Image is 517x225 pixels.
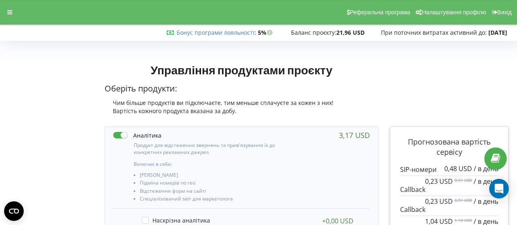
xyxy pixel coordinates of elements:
p: Включає в себе: [134,160,293,167]
p: Прогнозована вартість сервісу [400,137,498,158]
span: 0,23 USD [425,197,453,206]
p: SIP-номери [400,165,498,174]
span: : [177,29,256,36]
p: Callback [400,178,498,194]
li: Спеціалізований звіт для маркетолога [140,196,293,204]
p: Callback [400,198,498,214]
span: При поточних витратах активний до: [381,29,487,36]
p: Продукт для відстеження звернень та прив'язування їх до конкретних рекламних джерел. [134,142,293,156]
span: Налаштування профілю [422,9,486,16]
div: Вартість кожного продукта вказана за добу. [105,107,379,115]
sup: 0,91 USD [454,197,472,203]
span: 0,48 USD [444,164,472,173]
label: Наскрізна аналітика [142,217,210,224]
button: Open CMP widget [4,201,24,221]
span: Реферальна програма [350,9,410,16]
span: 0,23 USD [425,177,453,186]
li: Підміна номерів по гео [140,180,293,188]
label: Аналітика [113,131,161,140]
div: 3,17 USD [339,131,370,139]
p: Оберіть продукти: [105,83,379,95]
li: [PERSON_NAME] [140,172,293,180]
span: Вихід [497,9,512,16]
strong: [DATE] [488,29,507,36]
div: +0,00 USD [322,217,354,225]
li: Відстеження форм на сайті [140,188,293,196]
strong: 21,96 USD [336,29,365,36]
sup: 1,10 USD [454,217,472,223]
span: Баланс проєкту: [291,29,336,36]
sup: 0,91 USD [454,177,472,183]
h1: Управління продуктами проєкту [105,62,379,77]
div: Open Intercom Messenger [489,179,509,198]
span: / в день [474,197,498,206]
span: / в день [474,164,498,173]
strong: 5% [258,29,275,36]
div: Чим більше продуктів ви підключаєте, тим меньше сплачуєте за кожен з них! [105,99,379,107]
a: Бонус програми лояльності [177,29,255,36]
span: / в день [474,177,498,186]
